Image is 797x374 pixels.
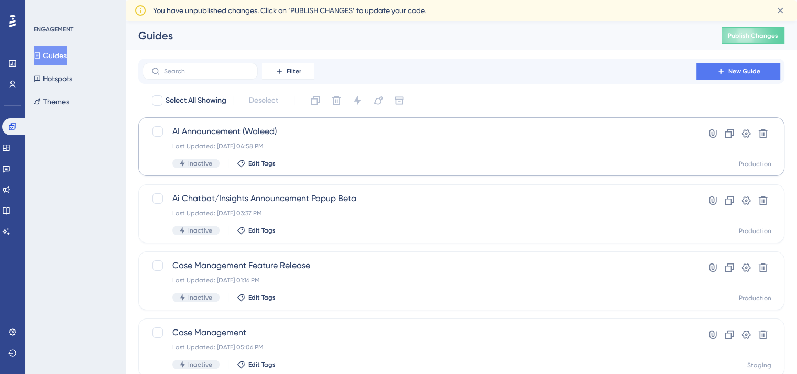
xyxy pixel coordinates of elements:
div: Last Updated: [DATE] 05:06 PM [172,343,667,351]
span: Ai Chatbot/Insights Announcement Popup Beta [172,192,667,205]
span: Edit Tags [248,226,276,235]
span: Edit Tags [248,360,276,369]
span: Select All Showing [166,94,226,107]
span: Publish Changes [728,31,778,40]
div: Staging [747,361,771,369]
span: Inactive [188,360,212,369]
span: Inactive [188,226,212,235]
span: Edit Tags [248,159,276,168]
span: Inactive [188,159,212,168]
button: Filter [262,63,314,80]
button: Edit Tags [237,159,276,168]
button: Themes [34,92,69,111]
div: Production [739,160,771,168]
span: Case Management [172,326,667,339]
button: Guides [34,46,67,65]
button: Hotspots [34,69,72,88]
span: AI Announcement (Waleed) [172,125,667,138]
button: Deselect [239,91,288,110]
span: You have unpublished changes. Click on ‘PUBLISH CHANGES’ to update your code. [153,4,426,17]
span: Deselect [249,94,278,107]
div: Production [739,294,771,302]
button: New Guide [696,63,780,80]
div: Guides [138,28,695,43]
span: New Guide [728,67,760,75]
div: Last Updated: [DATE] 04:58 PM [172,142,667,150]
button: Publish Changes [722,27,784,44]
span: Case Management Feature Release [172,259,667,272]
button: Edit Tags [237,293,276,302]
div: Last Updated: [DATE] 01:16 PM [172,276,667,284]
div: Production [739,227,771,235]
div: ENGAGEMENT [34,25,73,34]
span: Filter [287,67,301,75]
input: Search [164,68,249,75]
div: Last Updated: [DATE] 03:37 PM [172,209,667,217]
button: Edit Tags [237,360,276,369]
button: Edit Tags [237,226,276,235]
span: Edit Tags [248,293,276,302]
span: Inactive [188,293,212,302]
